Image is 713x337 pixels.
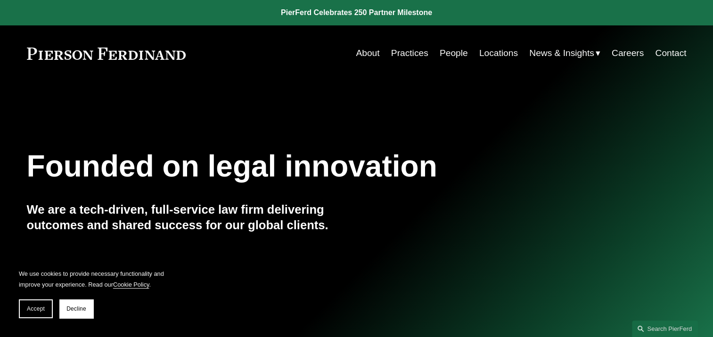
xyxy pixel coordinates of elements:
[529,44,600,62] a: folder dropdown
[59,299,93,318] button: Decline
[113,281,149,288] a: Cookie Policy
[632,321,698,337] a: Search this site
[27,202,357,233] h4: We are a tech-driven, full-service law firm delivering outcomes and shared success for our global...
[19,268,170,290] p: We use cookies to provide necessary functionality and improve your experience. Read our .
[356,44,379,62] a: About
[27,149,577,184] h1: Founded on legal innovation
[391,44,428,62] a: Practices
[529,45,594,62] span: News & Insights
[612,44,644,62] a: Careers
[479,44,518,62] a: Locations
[655,44,686,62] a: Contact
[9,259,179,328] section: Cookie banner
[66,305,86,312] span: Decline
[27,305,45,312] span: Accept
[440,44,468,62] a: People
[19,299,53,318] button: Accept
